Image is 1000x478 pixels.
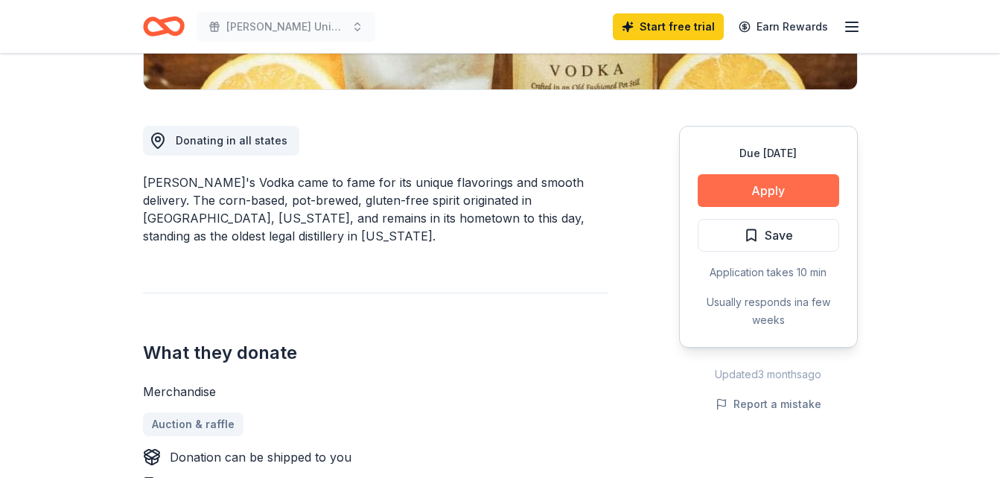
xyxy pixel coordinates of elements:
div: Application takes 10 min [698,264,839,281]
div: Updated 3 months ago [679,366,858,383]
div: Donation can be shipped to you [170,448,351,466]
div: Usually responds in a few weeks [698,293,839,329]
span: [PERSON_NAME] University’s 2025 Outstanding Leaders Under 40 [226,18,345,36]
button: [PERSON_NAME] University’s 2025 Outstanding Leaders Under 40 [197,12,375,42]
div: Due [DATE] [698,144,839,162]
button: Report a mistake [716,395,821,413]
a: Earn Rewards [730,13,837,40]
span: Donating in all states [176,134,287,147]
span: Save [765,226,793,245]
div: Merchandise [143,383,608,401]
h2: What they donate [143,341,608,365]
a: Home [143,9,185,44]
div: [PERSON_NAME]'s Vodka came to fame for its unique flavorings and smooth delivery. The corn-based,... [143,173,608,245]
button: Save [698,219,839,252]
a: Auction & raffle [143,412,243,436]
button: Apply [698,174,839,207]
a: Start free trial [613,13,724,40]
